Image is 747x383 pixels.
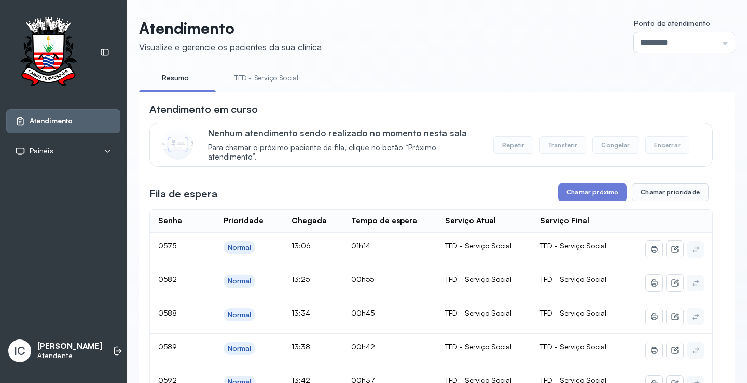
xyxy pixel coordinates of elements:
[292,342,310,351] span: 13:38
[15,116,112,126] a: Atendimento
[445,241,523,250] div: TFD - Serviço Social
[539,136,587,154] button: Transferir
[228,243,252,252] div: Normal
[149,187,217,201] h3: Fila de espera
[540,308,606,317] span: TFD - Serviço Social
[351,342,375,351] span: 00h42
[208,127,482,138] p: Nenhum atendimento sendo realizado no momento nesta sala
[592,136,639,154] button: Congelar
[158,342,177,351] span: 0589
[228,310,252,319] div: Normal
[158,216,182,226] div: Senha
[139,19,322,37] p: Atendimento
[139,69,212,87] a: Resumo
[139,41,322,52] div: Visualize e gerencie os pacientes da sua clínica
[493,136,533,154] button: Repetir
[445,275,523,284] div: TFD - Serviço Social
[149,102,258,117] h3: Atendimento em curso
[445,308,523,318] div: TFD - Serviço Social
[351,216,417,226] div: Tempo de espera
[558,183,627,201] button: Chamar próximo
[37,342,102,351] p: [PERSON_NAME]
[540,216,589,226] div: Serviço Final
[208,143,482,163] span: Para chamar o próximo paciente da fila, clique no botão “Próximo atendimento”.
[445,216,496,226] div: Serviço Atual
[158,275,177,283] span: 0582
[292,308,310,317] span: 13:34
[351,275,374,283] span: 00h55
[292,275,310,283] span: 13:25
[228,344,252,353] div: Normal
[158,308,177,317] span: 0588
[292,216,327,226] div: Chegada
[351,241,370,250] span: 01h14
[540,241,606,250] span: TFD - Serviço Social
[645,136,689,154] button: Encerrar
[224,216,264,226] div: Prioridade
[540,275,606,283] span: TFD - Serviço Social
[162,129,193,160] img: Imagem de CalloutCard
[30,147,53,155] span: Painéis
[30,117,73,125] span: Atendimento
[228,277,252,286] div: Normal
[158,241,176,250] span: 0575
[540,342,606,351] span: TFD - Serviço Social
[292,241,311,250] span: 13:06
[224,69,309,87] a: TFD - Serviço Social
[351,308,375,317] span: 00h45
[445,342,523,351] div: TFD - Serviço Social
[634,19,710,27] span: Ponto de atendimento
[11,17,86,89] img: Logotipo do estabelecimento
[632,183,709,201] button: Chamar prioridade
[37,351,102,360] p: Atendente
